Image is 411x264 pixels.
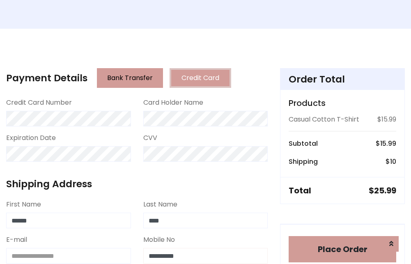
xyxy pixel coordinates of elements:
[369,186,396,195] h5: $
[6,200,41,209] label: First Name
[6,98,72,108] label: Credit Card Number
[6,133,56,143] label: Expiration Date
[6,72,87,84] h4: Payment Details
[289,236,396,262] button: Place Order
[143,133,157,143] label: CVV
[143,235,175,245] label: Mobile No
[386,158,396,165] h6: $
[289,140,318,147] h6: Subtotal
[380,139,396,148] span: 15.99
[143,200,177,209] label: Last Name
[376,140,396,147] h6: $
[289,115,359,124] p: Casual Cotton T-Shirt
[289,186,311,195] h5: Total
[377,115,396,124] p: $15.99
[374,185,396,196] span: 25.99
[6,235,27,245] label: E-mail
[289,98,396,108] h5: Products
[6,178,268,190] h4: Shipping Address
[143,98,203,108] label: Card Holder Name
[390,157,396,166] span: 10
[289,158,318,165] h6: Shipping
[97,68,163,88] button: Bank Transfer
[170,68,231,88] button: Credit Card
[289,73,396,85] h4: Order Total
